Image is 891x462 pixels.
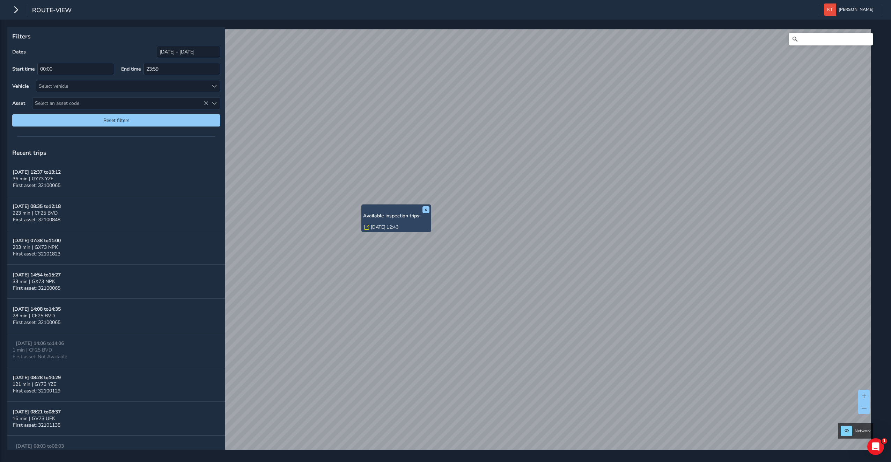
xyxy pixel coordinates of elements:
button: [DATE] 14:08 to14:3528 min | CF25 BVDFirst asset: 32100065 [7,299,225,333]
label: End time [121,66,141,72]
span: 1 min | CF25 BVD [13,449,52,456]
span: 1 [882,438,887,444]
span: 1 min | CF25 BVD [13,347,52,353]
span: 203 min | GX73 NPK [13,244,58,251]
button: Reset filters [12,114,220,127]
span: route-view [32,6,72,16]
button: [DATE] 14:06 to14:061 min | CF25 BVDFirst asset: Not Available [7,333,225,367]
div: Select vehicle [36,80,208,92]
span: 28 min | CF25 BVD [13,312,55,319]
label: Start time [12,66,35,72]
div: Select an asset code [208,98,220,109]
h6: Available inspection trips: [363,213,429,219]
span: First asset: 32100065 [13,319,60,326]
span: Select an asset code [32,98,208,109]
button: [PERSON_NAME] [824,3,876,16]
span: Reset filters [17,117,215,124]
strong: [DATE] 08:21 to 08:37 [13,409,61,415]
img: diamond-layout [824,3,836,16]
label: Vehicle [12,83,29,89]
span: First asset: 32101823 [13,251,60,257]
button: [DATE] 08:21 to08:3716 min | GV73 UEKFirst asset: 32101138 [7,402,225,436]
span: First asset: 32100129 [13,388,60,394]
button: x [422,206,429,213]
button: [DATE] 08:28 to10:29121 min | GY73 YZEFirst asset: 32100129 [7,367,225,402]
span: Network [855,428,871,434]
span: [PERSON_NAME] [839,3,874,16]
button: [DATE] 12:37 to13:1236 min | GY73 YZEFirst asset: 32100065 [7,162,225,196]
strong: [DATE] 14:54 to 15:27 [13,272,61,278]
span: 33 min | GX73 NPK [13,278,55,285]
strong: [DATE] 14:06 to 14:06 [16,340,64,347]
span: First asset: 32101138 [13,422,60,428]
input: Search [789,33,873,45]
span: 121 min | GY73 YZE [13,381,56,388]
button: [DATE] 08:35 to12:18223 min | CF25 BVDFirst asset: 32100848 [7,196,225,230]
p: Filters [12,32,220,41]
span: Recent trips [12,149,46,157]
strong: [DATE] 12:37 to 13:12 [13,169,61,175]
strong: [DATE] 07:38 to 11:00 [13,237,61,244]
strong: [DATE] 08:35 to 12:18 [13,203,61,210]
span: First asset: 32100065 [13,182,60,189]
strong: [DATE] 08:28 to 10:29 [13,374,61,381]
span: First asset: 32100848 [13,216,60,223]
button: [DATE] 07:38 to11:00203 min | GX73 NPKFirst asset: 32101823 [7,230,225,265]
span: 223 min | CF25 BVD [13,210,58,216]
span: 36 min | GY73 YZE [13,175,53,182]
span: First asset: 32100065 [13,285,60,291]
span: First asset: Not Available [13,353,67,360]
label: Asset [12,100,25,107]
label: Dates [12,49,26,55]
iframe: Intercom live chat [867,438,884,455]
button: [DATE] 14:54 to15:2733 min | GX73 NPKFirst asset: 32100065 [7,265,225,299]
strong: [DATE] 08:03 to 08:03 [16,443,64,449]
strong: [DATE] 14:08 to 14:35 [13,306,61,312]
span: 16 min | GV73 UEK [13,415,55,422]
a: [DATE] 12:43 [371,224,399,230]
canvas: Map [10,29,871,458]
